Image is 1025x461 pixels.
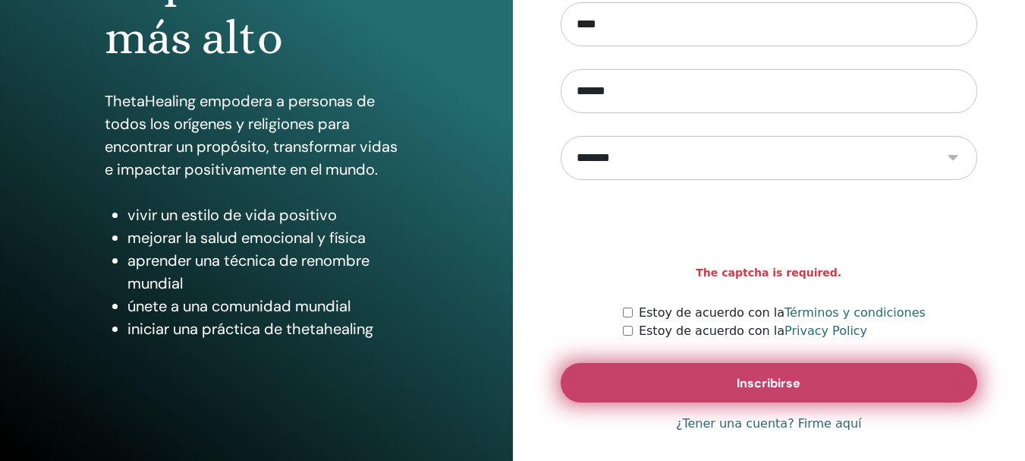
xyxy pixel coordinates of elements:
[653,203,884,262] iframe: reCAPTCHA
[127,226,408,249] li: mejorar la salud emocional y física
[127,295,408,317] li: únete a una comunidad mundial
[784,324,867,338] a: Privacy Policy
[561,363,978,403] button: Inscribirse
[127,204,408,226] li: vivir un estilo de vida positivo
[639,304,926,322] label: Estoy de acuerdo con la
[696,265,841,281] strong: The captcha is required.
[127,249,408,295] li: aprender una técnica de renombre mundial
[676,415,862,433] a: ¿Tener una cuenta? Firme aquí
[105,90,408,181] p: ThetaHealing empodera a personas de todos los orígenes y religiones para encontrar un propósito, ...
[784,305,926,320] a: Términos y condiciones
[639,322,867,340] label: Estoy de acuerdo con la
[127,317,408,340] li: iniciar una práctica de thetahealing
[737,375,800,391] span: Inscribirse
